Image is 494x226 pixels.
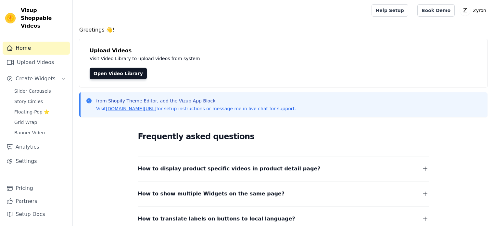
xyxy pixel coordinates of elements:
[138,214,429,223] button: How to translate labels on buttons to local language?
[3,182,70,195] a: Pricing
[10,107,70,116] a: Floating-Pop ⭐
[14,129,45,136] span: Banner Video
[3,72,70,85] button: Create Widgets
[3,195,70,208] a: Partners
[10,97,70,106] a: Story Circles
[90,55,381,62] p: Visit Video Library to upload videos from system
[3,42,70,55] a: Home
[3,155,70,168] a: Settings
[14,98,43,105] span: Story Circles
[3,208,70,221] a: Setup Docs
[3,56,70,69] a: Upload Videos
[3,140,70,153] a: Analytics
[138,189,429,198] button: How to show multiple Widgets on the same page?
[417,4,455,17] a: Book Demo
[372,4,408,17] a: Help Setup
[5,13,16,23] img: Vizup
[10,118,70,127] a: Grid Wrap
[14,119,37,126] span: Grid Wrap
[10,128,70,137] a: Banner Video
[90,47,477,55] h4: Upload Videos
[138,164,321,173] span: How to display product specific videos in product detail page?
[16,75,56,83] span: Create Widgets
[470,5,489,16] p: Zyron
[10,86,70,96] a: Slider Carousels
[463,7,467,14] text: Z
[14,109,49,115] span: Floating-Pop ⭐
[138,214,295,223] span: How to translate labels on buttons to local language?
[138,130,429,143] h2: Frequently asked questions
[96,105,296,112] p: Visit for setup instructions or message me in live chat for support.
[90,68,147,79] a: Open Video Library
[96,98,296,104] p: from Shopify Theme Editor, add the Vizup App Block
[14,88,51,94] span: Slider Carousels
[79,26,488,34] h4: Greetings 👋!
[106,106,157,111] a: [DOMAIN_NAME][URL]
[21,7,67,30] span: Vizup Shoppable Videos
[138,164,429,173] button: How to display product specific videos in product detail page?
[460,5,489,16] button: Z Zyron
[138,189,285,198] span: How to show multiple Widgets on the same page?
